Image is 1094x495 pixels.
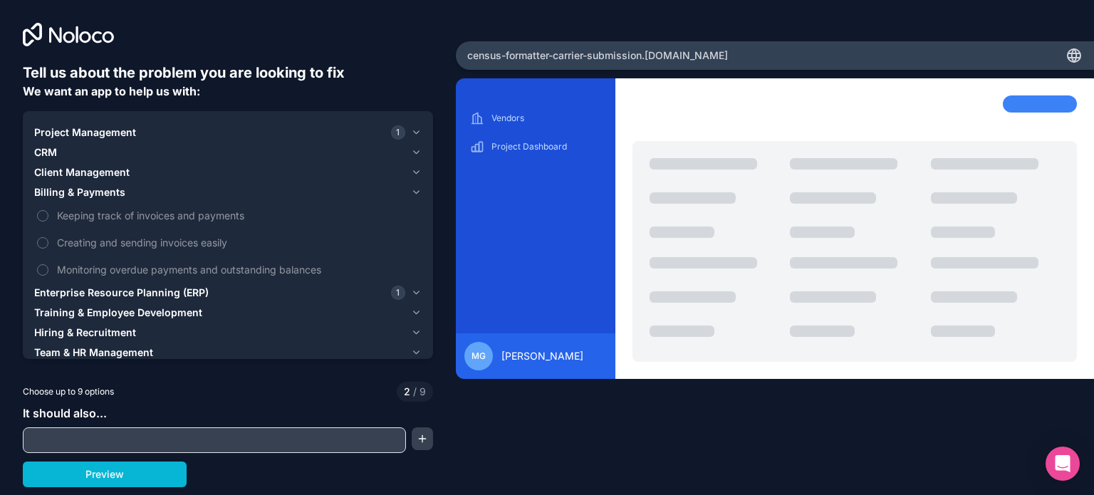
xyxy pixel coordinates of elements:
[34,306,202,320] span: Training & Employee Development
[1046,447,1080,481] div: Open Intercom Messenger
[34,345,153,360] span: Team & HR Management
[467,48,728,63] span: census-formatter-carrier-submission .[DOMAIN_NAME]
[57,208,419,223] span: Keeping track of invoices and payments
[467,107,604,322] div: scrollable content
[501,349,583,363] span: [PERSON_NAME]
[34,202,422,283] div: Billing & Payments
[23,84,200,98] span: We want an app to help us with:
[34,123,422,142] button: Project Management1
[34,286,209,300] span: Enterprise Resource Planning (ERP)
[472,350,486,362] span: mG
[34,283,422,303] button: Enterprise Resource Planning (ERP)1
[34,343,422,363] button: Team & HR Management
[34,142,422,162] button: CRM
[34,125,136,140] span: Project Management
[34,323,422,343] button: Hiring & Recruitment
[37,237,48,249] button: Creating and sending invoices easily
[23,63,433,83] h6: Tell us about the problem you are looking to fix
[34,303,422,323] button: Training & Employee Development
[34,185,125,199] span: Billing & Payments
[37,210,48,222] button: Keeping track of invoices and payments
[410,385,426,399] span: 9
[57,235,419,250] span: Creating and sending invoices easily
[34,325,136,340] span: Hiring & Recruitment
[57,262,419,277] span: Monitoring overdue payments and outstanding balances
[34,165,130,179] span: Client Management
[34,182,422,202] button: Billing & Payments
[491,113,601,124] p: Vendors
[23,385,114,398] span: Choose up to 9 options
[404,385,410,399] span: 2
[391,286,405,300] span: 1
[23,406,107,420] span: It should also...
[34,162,422,182] button: Client Management
[23,462,187,487] button: Preview
[491,141,601,152] p: Project Dashboard
[413,385,417,397] span: /
[34,145,57,160] span: CRM
[391,125,405,140] span: 1
[37,264,48,276] button: Monitoring overdue payments and outstanding balances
